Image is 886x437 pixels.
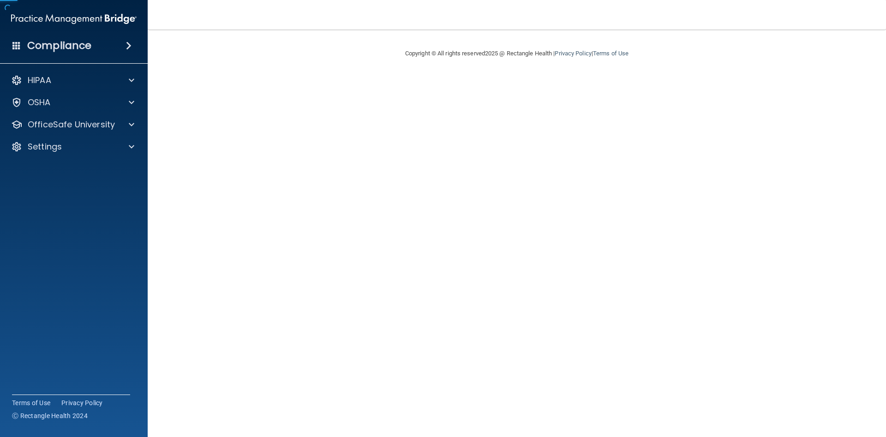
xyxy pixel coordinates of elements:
h4: Compliance [27,39,91,52]
p: Settings [28,141,62,152]
a: Privacy Policy [61,398,103,407]
img: PMB logo [11,10,137,28]
span: Ⓒ Rectangle Health 2024 [12,411,88,420]
a: HIPAA [11,75,134,86]
a: OfficeSafe University [11,119,134,130]
p: OfficeSafe University [28,119,115,130]
a: Terms of Use [593,50,629,57]
a: Settings [11,141,134,152]
div: Copyright © All rights reserved 2025 @ Rectangle Health | | [348,39,685,68]
a: Privacy Policy [555,50,591,57]
a: OSHA [11,97,134,108]
a: Terms of Use [12,398,50,407]
p: HIPAA [28,75,51,86]
p: OSHA [28,97,51,108]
